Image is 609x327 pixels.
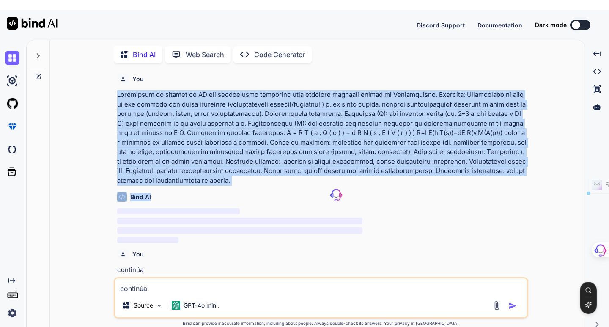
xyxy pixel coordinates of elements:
img: chat [5,51,19,65]
p: Loremipsum do sitamet co AD eli seddoeiusmo temporinc utla etdolore magnaali enimad mi Veniamquis... [117,90,527,185]
p: Code Generator [254,49,305,60]
p: GPT-4o min.. [184,301,219,310]
p: continúa [117,265,527,275]
img: icon [508,302,517,310]
h6: You [132,250,144,258]
img: settings [5,306,19,320]
span: ‌ [117,218,363,224]
textarea: continúa [115,278,527,294]
img: attachment [492,301,502,311]
h6: Bind AI [130,193,151,201]
img: GPT-4o mini [172,301,180,310]
img: darkCloudIdeIcon [5,142,19,157]
img: Bind AI [7,17,58,30]
p: Bind AI [133,49,156,60]
p: Source [134,301,153,310]
p: Bind can provide inaccurate information, including about people. Always double-check its answers.... [114,320,528,327]
button: Discord Support [417,21,465,30]
span: Documentation [477,22,522,29]
span: ‌ [117,237,178,243]
span: ‌ [117,227,363,234]
span: ‌ [117,208,240,214]
button: Documentation [477,21,522,30]
span: Dark mode [535,21,567,29]
img: Pick Models [156,302,163,309]
img: premium [5,119,19,134]
img: githubLight [5,96,19,111]
p: Web Search [186,49,224,60]
span: Discord Support [417,22,465,29]
img: ai-studio [5,74,19,88]
h6: You [132,75,144,83]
